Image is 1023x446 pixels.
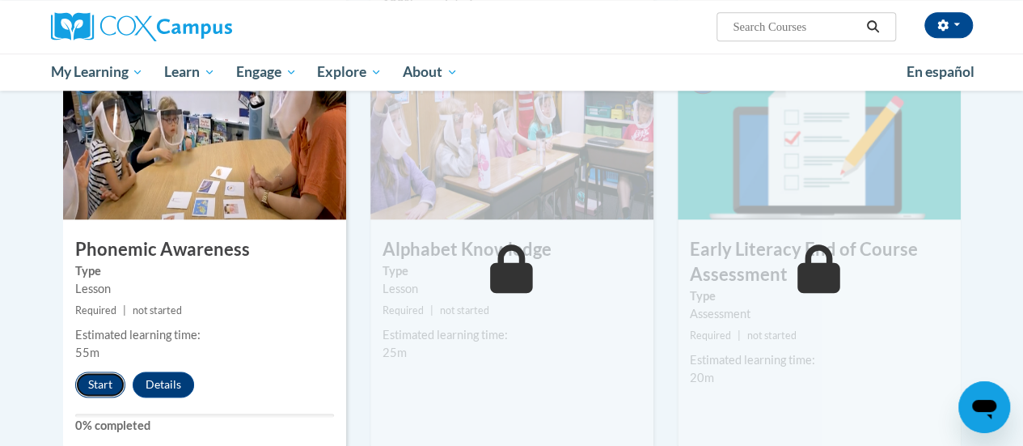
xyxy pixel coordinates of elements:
[164,62,215,82] span: Learn
[690,287,949,305] label: Type
[226,53,307,91] a: Engage
[370,57,653,219] img: Course Image
[383,280,641,298] div: Lesson
[123,304,126,316] span: |
[63,57,346,219] img: Course Image
[731,17,860,36] input: Search Courses
[690,371,714,384] span: 20m
[690,351,949,369] div: Estimated learning time:
[75,417,334,435] label: 0% completed
[907,63,974,80] span: En español
[154,53,226,91] a: Learn
[370,237,653,262] h3: Alphabet Knowledge
[51,12,232,41] img: Cox Campus
[317,62,382,82] span: Explore
[392,53,468,91] a: About
[440,304,489,316] span: not started
[75,280,334,298] div: Lesson
[50,62,143,82] span: My Learning
[75,304,116,316] span: Required
[690,305,949,323] div: Assessment
[40,53,154,91] a: My Learning
[747,329,797,342] span: not started
[75,326,334,344] div: Estimated learning time:
[860,17,885,36] button: Search
[678,57,961,219] img: Course Image
[75,262,334,280] label: Type
[39,53,985,91] div: Main menu
[383,326,641,344] div: Estimated learning time:
[430,304,433,316] span: |
[75,346,99,359] span: 55m
[924,12,973,38] button: Account Settings
[306,53,392,91] a: Explore
[690,329,731,342] span: Required
[63,237,346,262] h3: Phonemic Awareness
[383,262,641,280] label: Type
[236,62,297,82] span: Engage
[403,62,458,82] span: About
[75,372,125,397] button: Start
[958,381,1010,433] iframe: Button to launch messaging window
[678,237,961,287] h3: Early Literacy End of Course Assessment
[383,304,424,316] span: Required
[51,12,342,41] a: Cox Campus
[133,304,182,316] span: not started
[896,55,985,89] a: En español
[383,346,407,359] span: 25m
[738,329,741,342] span: |
[133,372,194,397] button: Details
